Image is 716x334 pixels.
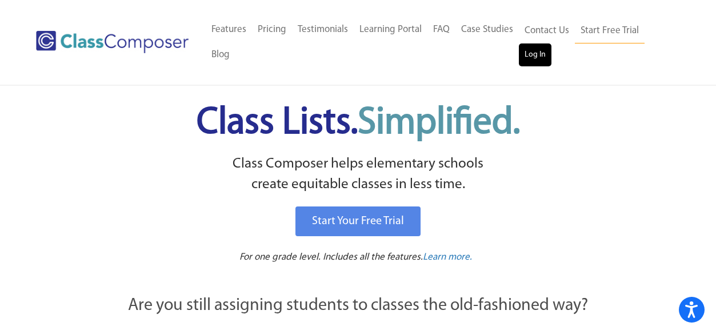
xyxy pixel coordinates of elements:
a: Start Free Trial [575,18,645,44]
a: Log In [519,43,551,66]
nav: Header Menu [519,18,671,66]
img: Class Composer [36,31,189,53]
a: Learn more. [423,250,472,265]
nav: Header Menu [206,17,519,67]
span: For one grade level. Includes all the features. [239,252,423,262]
a: Learning Portal [354,17,427,42]
span: Learn more. [423,252,472,262]
a: Pricing [252,17,292,42]
a: Start Your Free Trial [295,206,421,236]
a: Case Studies [455,17,519,42]
p: Class Composer helps elementary schools create equitable classes in less time. [65,154,651,196]
a: Testimonials [292,17,354,42]
span: Class Lists. [197,105,520,142]
span: Simplified. [358,105,520,142]
span: Start Your Free Trial [312,216,404,227]
a: Blog [206,42,235,67]
a: Features [206,17,252,42]
a: Contact Us [519,18,575,43]
p: Are you still assigning students to classes the old-fashioned way? [67,293,650,319]
a: FAQ [427,17,455,42]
